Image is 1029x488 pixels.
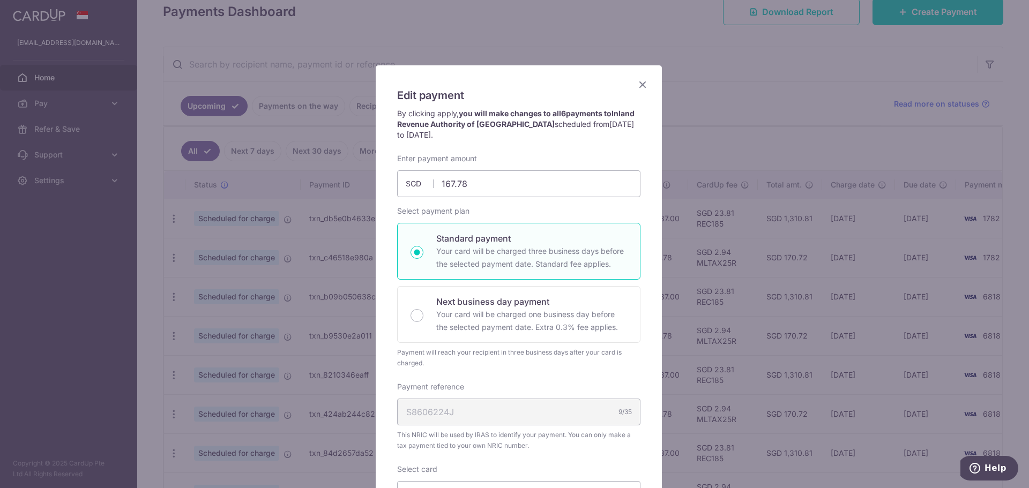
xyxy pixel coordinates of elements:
[960,456,1018,483] iframe: Opens a widget where you can find more information
[618,407,632,417] div: 9/35
[436,245,627,271] p: Your card will be charged three business days before the selected payment date. Standard fee appl...
[397,87,640,104] h5: Edit payment
[436,295,627,308] p: Next business day payment
[397,464,437,475] label: Select card
[636,78,649,91] button: Close
[397,430,640,451] span: This NRIC will be used by IRAS to identify your payment. You can only make a tax payment tied to ...
[397,108,640,140] p: By clicking apply, scheduled from .
[397,206,469,216] label: Select payment plan
[397,381,464,392] label: Payment reference
[397,347,640,369] div: Payment will reach your recipient in three business days after your card is charged.
[397,109,635,129] strong: you will make changes to all payments to
[561,109,566,118] span: 6
[406,178,434,189] span: SGD
[397,153,477,164] label: Enter payment amount
[436,308,627,334] p: Your card will be charged one business day before the selected payment date. Extra 0.3% fee applies.
[397,170,640,197] input: 0.00
[436,232,627,245] p: Standard payment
